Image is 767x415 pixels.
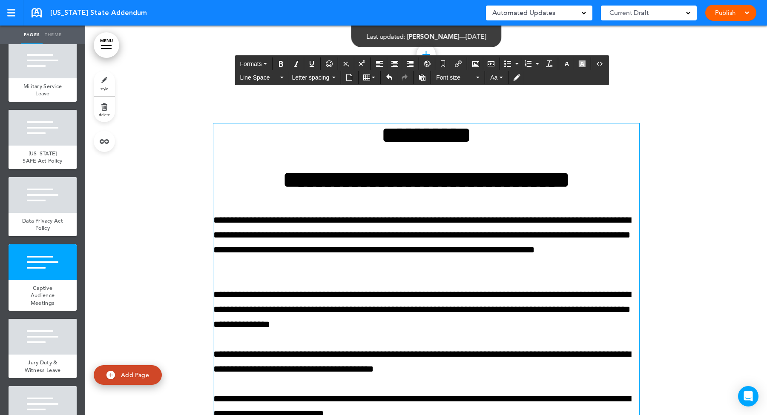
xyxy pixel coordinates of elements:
span: [US_STATE] SAFE Act Policy [23,150,63,165]
span: Aa [490,74,497,81]
div: Italic [289,57,304,70]
div: Insert/edit media [484,57,498,70]
div: Undo [382,71,396,84]
span: Captive Audience Meetings [31,284,55,306]
div: Redo [397,71,412,84]
div: Source code [592,57,607,70]
a: Publish [712,5,738,21]
div: Underline [305,57,319,70]
a: style [94,71,115,96]
span: Line Space [240,73,278,82]
a: Jury Duty & Witness Leave [9,355,77,378]
div: Airmason image [468,57,483,70]
a: Pages [21,26,43,44]
a: [US_STATE] SAFE Act Policy [9,146,77,169]
span: [PERSON_NAME] [407,32,459,40]
a: Add Page [94,365,162,385]
span: Add Page [121,371,149,378]
img: add.svg [106,371,115,379]
div: Align center [388,57,402,70]
a: Theme [43,26,64,44]
span: style [101,86,108,91]
a: MENU [94,32,119,58]
div: Subscript [339,57,354,70]
span: Formats [240,60,261,67]
div: Clear formatting [542,57,557,70]
div: Table [359,71,379,84]
div: Insert/edit airmason link [451,57,465,70]
div: Insert/Edit global anchor link [420,57,435,70]
span: Letter spacing [292,73,330,82]
a: Data Privacy Act Policy [9,213,77,236]
div: Bold [274,57,288,70]
div: Superscript [355,57,369,70]
div: Anchor [436,57,450,70]
div: Numbered list [522,57,541,70]
div: Open Intercom Messenger [738,386,758,406]
div: Insert document [342,71,356,84]
div: Align right [403,57,417,70]
div: — [366,33,486,40]
div: Paste as text [415,71,429,84]
span: Jury Duty & Witness Leave [25,359,61,374]
a: delete [94,97,115,122]
div: Toggle Tracking Changes [509,71,524,84]
span: Current Draft [609,7,649,19]
span: delete [99,112,110,117]
span: Automated Updates [492,7,555,19]
span: Last updated: [366,32,405,40]
span: [US_STATE] State Addendum [50,8,147,17]
span: Font size [436,73,474,82]
a: Captive Audience Meetings [9,280,77,311]
span: Military Service Leave [23,83,62,97]
div: Bullet list [501,57,521,70]
span: Data Privacy Act Policy [22,217,63,232]
div: Align left [372,57,387,70]
a: Military Service Leave [9,78,77,102]
span: [DATE] [465,32,486,40]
